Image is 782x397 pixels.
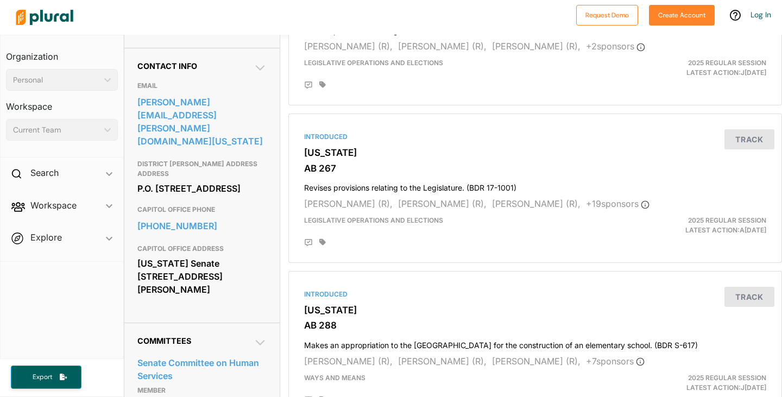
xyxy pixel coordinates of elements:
h2: Search [30,167,59,179]
a: Create Account [649,9,715,20]
a: Senate Committee on Human Services [137,355,267,384]
div: Latest Action: J[DATE] [615,373,774,393]
h3: DISTRICT [PERSON_NAME] ADDRESS ADDRESS [137,157,267,180]
span: [PERSON_NAME] (R), [492,356,581,367]
span: Ways and Means [304,374,365,382]
h4: Revises provisions relating to the Legislature. (BDR 17-1001) [304,178,766,193]
div: Latest Action: J[DATE] [615,58,774,78]
div: Add tags [319,238,326,246]
span: Committees [137,336,191,345]
button: Track [724,287,774,307]
span: 2025 Regular Session [688,59,766,67]
h3: [US_STATE] [304,305,766,316]
span: + 7 sponsor s [586,356,645,367]
div: Add tags [319,81,326,89]
span: Legislative Operations and Elections [304,216,443,224]
span: [PERSON_NAME] (R), [398,198,487,209]
div: Add Position Statement [304,81,313,90]
span: [PERSON_NAME] (R), [304,41,393,52]
span: + 2 sponsor s [586,41,645,52]
span: [PERSON_NAME] (R), [398,356,487,367]
h3: Workspace [6,91,118,115]
span: [PERSON_NAME] (R), [304,198,393,209]
button: Request Demo [576,5,638,26]
div: Latest Action: A[DATE] [615,216,774,235]
button: Create Account [649,5,715,26]
span: + 19 sponsor s [586,198,649,209]
span: [PERSON_NAME] (R), [492,41,581,52]
span: Export [25,373,60,382]
a: Log In [751,10,771,20]
span: [PERSON_NAME] (R), [492,198,581,209]
span: 2025 Regular Session [688,374,766,382]
h3: AB 288 [304,320,766,331]
div: Personal [13,74,100,86]
h3: [US_STATE] [304,147,766,158]
div: Current Team [13,124,100,136]
h3: CAPITOL OFFICE ADDRESS [137,242,267,255]
span: 2025 Regular Session [688,216,766,224]
p: Member [137,384,267,397]
a: [PERSON_NAME][EMAIL_ADDRESS][PERSON_NAME][DOMAIN_NAME][US_STATE] [137,94,267,149]
div: [US_STATE] Senate [STREET_ADDRESS][PERSON_NAME] [137,255,267,298]
a: [PHONE_NUMBER] [137,218,267,234]
div: P.O. [STREET_ADDRESS] [137,180,267,197]
button: Track [724,129,774,149]
h3: EMAIL [137,79,267,92]
h3: Organization [6,41,118,65]
span: Legislative Operations and Elections [304,59,443,67]
span: [PERSON_NAME] (R), [304,356,393,367]
span: Contact Info [137,61,197,71]
span: [PERSON_NAME] (R), [398,41,487,52]
div: Introduced [304,132,766,142]
div: Introduced [304,289,766,299]
h3: AB 267 [304,163,766,174]
a: Request Demo [576,9,638,20]
div: Add Position Statement [304,238,313,247]
button: Export [11,366,81,389]
h4: Makes an appropriation to the [GEOGRAPHIC_DATA] for the construction of an elementary school. (BD... [304,336,766,350]
h3: CAPITOL OFFICE PHONE [137,203,267,216]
